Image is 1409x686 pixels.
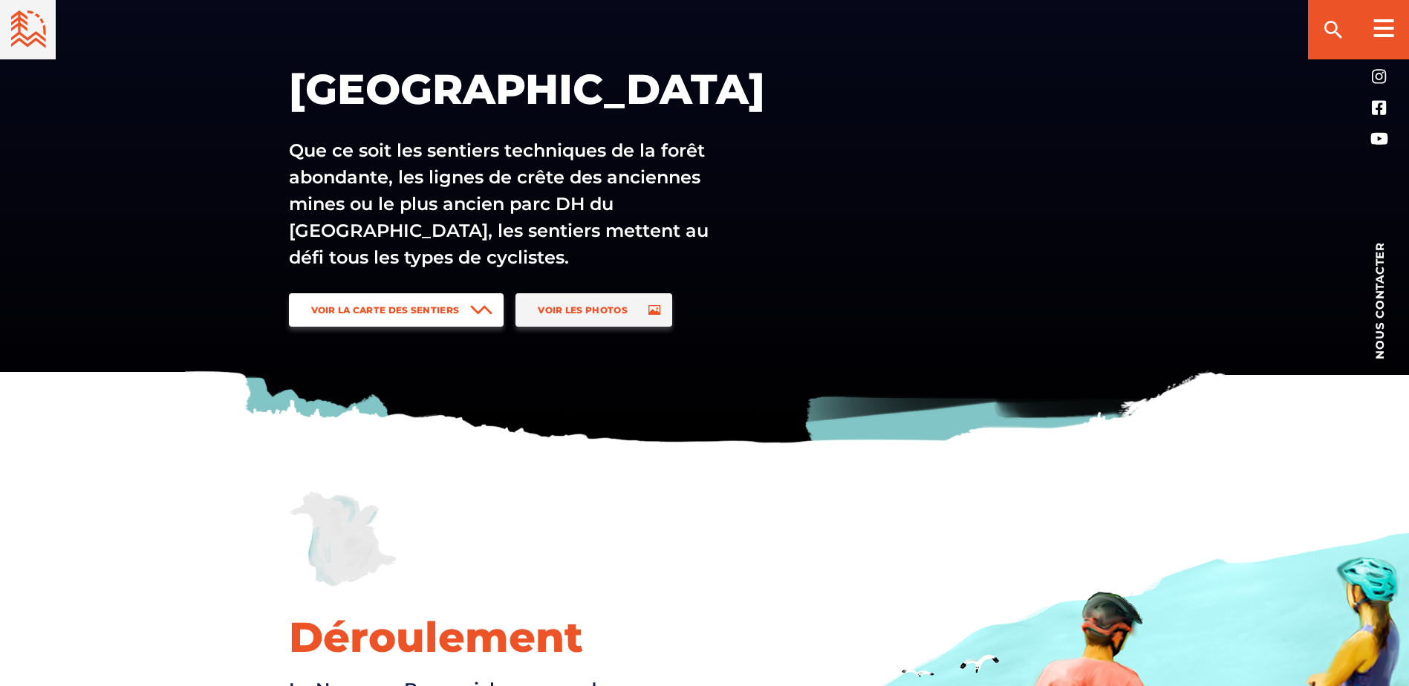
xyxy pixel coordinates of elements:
[515,293,672,327] a: Voir les photos
[289,293,504,327] a: Voir la carte des sentiers
[1374,242,1385,359] span: Nous contacter
[538,304,628,316] span: Voir les photos
[289,63,839,115] h1: [GEOGRAPHIC_DATA]
[289,611,693,663] h2: Déroulement
[311,304,460,316] span: Voir la carte des sentiers
[289,137,741,271] p: Que ce soit les sentiers techniques de la forêt abondante, les lignes de crête des anciennes mine...
[1321,18,1345,42] ion-icon: search
[1350,238,1409,364] a: Nous contacter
